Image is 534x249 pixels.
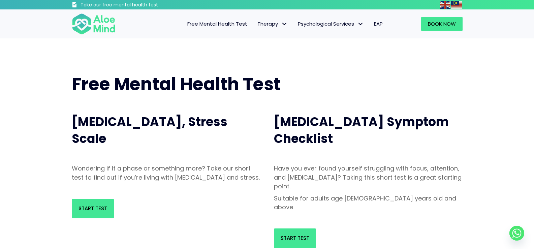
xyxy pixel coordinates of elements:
[509,226,524,241] a: Whatsapp
[274,228,316,248] a: Start Test
[369,17,388,31] a: EAP
[356,19,366,29] span: Psychological Services: submenu
[428,20,456,27] span: Book Now
[293,17,369,31] a: Psychological ServicesPsychological Services: submenu
[274,194,463,212] p: Suitable for adults age [DEMOGRAPHIC_DATA] years old and above
[440,1,451,8] a: English
[72,2,194,9] a: Take our free mental health test
[298,20,364,27] span: Psychological Services
[72,113,227,147] span: [MEDICAL_DATA], Stress Scale
[252,17,293,31] a: TherapyTherapy: submenu
[451,1,463,8] a: Malay
[274,113,449,147] span: [MEDICAL_DATA] Symptom Checklist
[257,20,288,27] span: Therapy
[440,1,450,9] img: en
[274,164,463,190] p: Have you ever found yourself struggling with focus, attention, and [MEDICAL_DATA]? Taking this sh...
[182,17,252,31] a: Free Mental Health Test
[72,13,116,35] img: Aloe mind Logo
[187,20,247,27] span: Free Mental Health Test
[421,17,463,31] a: Book Now
[78,205,107,212] span: Start Test
[72,199,114,218] a: Start Test
[72,164,260,182] p: Wondering if it a phase or something more? Take our short test to find out if you’re living with ...
[72,72,281,96] span: Free Mental Health Test
[124,17,388,31] nav: Menu
[281,235,309,242] span: Start Test
[374,20,383,27] span: EAP
[280,19,289,29] span: Therapy: submenu
[451,1,462,9] img: ms
[81,2,194,8] h3: Take our free mental health test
